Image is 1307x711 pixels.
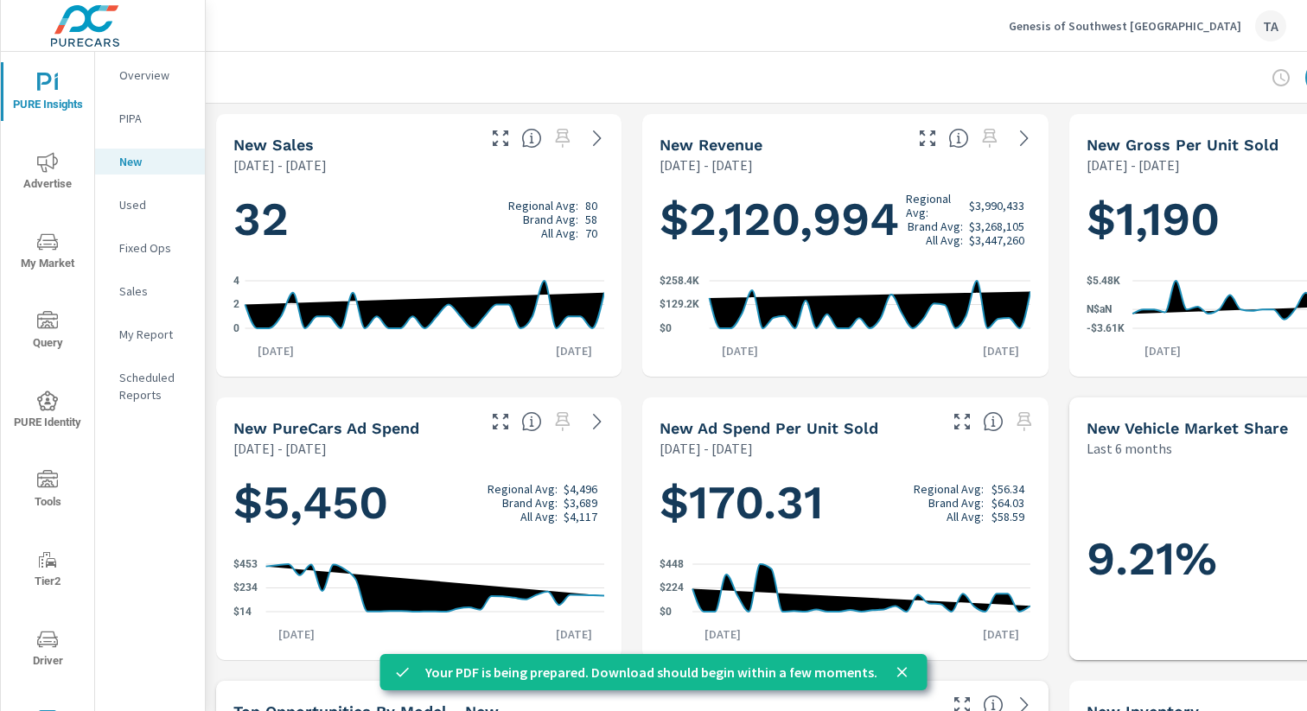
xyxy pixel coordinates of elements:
button: Make Fullscreen [914,124,941,152]
text: N$aN [1087,303,1112,315]
div: New [95,149,205,175]
h5: New Gross Per Unit Sold [1087,136,1278,154]
p: New [119,153,191,170]
p: Brand Avg: [523,213,578,226]
p: PIPA [119,110,191,127]
span: Number of vehicles sold by the dealership over the selected date range. [Source: This data is sou... [521,128,542,149]
p: [DATE] [1132,342,1193,359]
text: -$3.61K [1087,322,1125,334]
p: All Avg: [926,233,963,247]
p: $56.34 [991,482,1024,496]
h5: New Vehicle Market Share [1087,419,1288,437]
p: Genesis of Southwest [GEOGRAPHIC_DATA] [1009,18,1241,34]
text: $14 [233,606,252,618]
text: $0 [660,606,672,618]
p: Your PDF is being prepared. Download should begin within a few moments. [425,662,877,682]
div: Used [95,192,205,218]
span: Select a preset date range to save this widget [549,408,577,435]
h5: New Revenue [660,136,762,154]
span: Average cost of advertising per each vehicle sold at the dealer over the selected date range. The... [983,411,1004,432]
text: 4 [233,275,239,287]
p: All Avg: [520,510,558,524]
div: TA [1255,10,1286,41]
span: PURE Identity [6,390,89,433]
p: 58 [585,213,597,226]
p: Fixed Ops [119,239,191,257]
p: $3,990,433 [969,199,1024,213]
p: [DATE] [266,625,327,643]
p: $4,117 [564,510,597,524]
h1: 32 [233,190,604,249]
span: My Market [6,232,89,274]
p: [DATE] [544,625,604,643]
text: $224 [660,582,684,594]
span: Query [6,311,89,353]
text: $258.4K [660,275,699,287]
p: Last 6 months [1087,438,1172,459]
p: My Report [119,326,191,343]
text: $234 [233,581,258,594]
h1: $5,450 [233,473,604,532]
text: $5.48K [1087,275,1120,287]
p: $3,268,105 [969,219,1024,233]
p: All Avg: [541,226,578,240]
p: Sales [119,282,191,300]
p: [DATE] [971,342,1031,359]
p: Regional Avg: [906,192,963,219]
p: [DATE] [971,625,1031,643]
button: close [891,661,914,683]
p: [DATE] - [DATE] [660,438,753,459]
span: Driver [6,629,89,671]
span: Advertise [6,152,89,194]
span: PURE Insights [6,73,89,115]
text: $448 [660,558,684,570]
p: [DATE] - [DATE] [233,438,327,459]
p: [DATE] [710,342,770,359]
p: Brand Avg: [928,496,984,510]
div: My Report [95,321,205,347]
h1: $2,120,994 [660,190,1030,249]
a: See more details in report [1011,124,1038,152]
p: [DATE] [692,625,753,643]
p: Regional Avg: [488,482,558,496]
div: PIPA [95,105,205,131]
span: Select a preset date range to save this widget [549,124,577,152]
p: [DATE] - [DATE] [1087,155,1180,175]
button: Make Fullscreen [948,408,976,435]
text: 0 [233,322,239,334]
text: $453 [233,558,258,570]
p: [DATE] - [DATE] [660,155,753,175]
span: Select a preset date range to save this widget [1011,408,1038,435]
text: 2 [233,299,239,311]
p: $64.03 [991,496,1024,510]
text: $129.2K [660,299,699,311]
span: Total sales revenue over the selected date range. [Source: This data is sourced from the dealer’s... [948,128,969,149]
p: Regional Avg: [914,482,984,496]
p: All Avg: [947,510,984,524]
span: Tools [6,470,89,512]
p: $3,689 [564,496,597,510]
p: $3,447,260 [969,233,1024,247]
p: $58.59 [991,510,1024,524]
p: 70 [585,226,597,240]
button: Make Fullscreen [487,124,514,152]
p: Scheduled Reports [119,369,191,403]
p: Brand Avg: [502,496,558,510]
h5: New Sales [233,136,314,154]
p: [DATE] - [DATE] [233,155,327,175]
div: Fixed Ops [95,235,205,261]
h5: New PureCars Ad Spend [233,419,419,437]
div: Scheduled Reports [95,365,205,408]
span: Total cost of media for all PureCars channels for the selected dealership group over the selected... [521,411,542,432]
p: Brand Avg: [908,219,963,233]
span: Select a preset date range to save this widget [976,124,1004,152]
button: Make Fullscreen [487,408,514,435]
div: Overview [95,62,205,88]
h5: New Ad Spend Per Unit Sold [660,419,878,437]
text: $0 [660,322,672,334]
span: Tier2 [6,549,89,592]
h1: $170.31 [660,473,1030,532]
div: Sales [95,278,205,304]
p: Regional Avg: [508,199,578,213]
p: $4,496 [564,482,597,496]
